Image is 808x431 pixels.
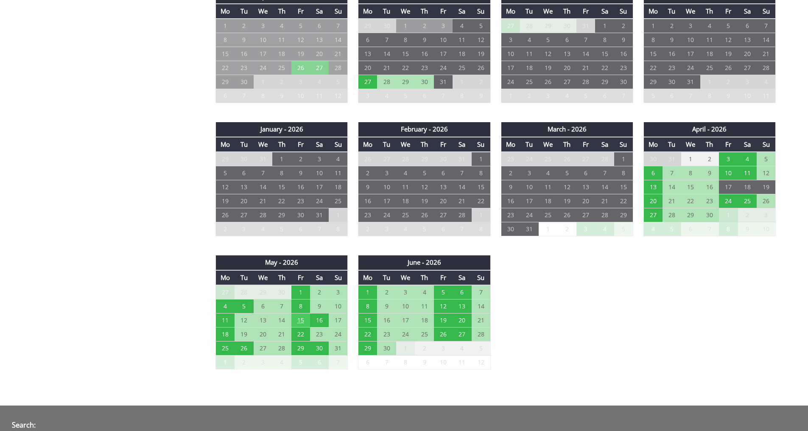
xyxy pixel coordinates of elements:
[681,152,700,166] td: 1
[757,89,775,103] td: 11
[377,47,396,61] td: 14
[757,137,775,152] th: Su
[216,166,235,180] td: 5
[235,89,253,103] td: 7
[719,89,738,103] td: 9
[719,166,738,180] td: 10
[377,180,396,194] td: 10
[272,166,291,180] td: 8
[681,75,700,89] td: 31
[738,89,757,103] td: 10
[434,47,453,61] td: 17
[576,61,595,75] td: 21
[396,137,415,152] th: We
[501,152,520,166] td: 23
[700,75,719,89] td: 1
[377,19,396,33] td: 30
[272,137,291,152] th: Th
[291,137,310,152] th: Fr
[216,33,235,47] td: 8
[235,166,253,180] td: 6
[272,89,291,103] td: 9
[595,61,614,75] td: 22
[235,33,253,47] td: 9
[415,137,433,152] th: Th
[216,122,348,137] th: January - 2026
[377,137,396,152] th: Tu
[310,33,329,47] td: 13
[472,19,490,33] td: 5
[396,19,415,33] td: 1
[539,47,557,61] td: 12
[434,166,453,180] td: 6
[235,19,253,33] td: 2
[539,61,557,75] td: 19
[643,75,662,89] td: 29
[576,89,595,103] td: 5
[539,33,557,47] td: 5
[643,19,662,33] td: 1
[358,33,377,47] td: 6
[377,89,396,103] td: 4
[453,152,471,166] td: 31
[738,75,757,89] td: 3
[216,137,235,152] th: Mo
[453,47,471,61] td: 18
[434,152,453,166] td: 30
[595,4,614,19] th: Sa
[396,180,415,194] td: 11
[614,33,633,47] td: 9
[453,180,471,194] td: 14
[520,180,539,194] td: 10
[738,166,757,180] td: 11
[291,47,310,61] td: 19
[520,166,539,180] td: 3
[700,89,719,103] td: 8
[216,89,235,103] td: 6
[358,166,377,180] td: 2
[216,75,235,89] td: 29
[377,166,396,180] td: 3
[681,33,700,47] td: 10
[415,75,433,89] td: 30
[329,89,347,103] td: 12
[358,89,377,103] td: 3
[595,137,614,152] th: Sa
[614,47,633,61] td: 16
[520,137,539,152] th: Tu
[595,33,614,47] td: 8
[235,61,253,75] td: 23
[310,137,329,152] th: Sa
[453,166,471,180] td: 7
[235,180,253,194] td: 13
[520,152,539,166] td: 24
[235,152,253,166] td: 30
[216,47,235,61] td: 15
[520,33,539,47] td: 4
[453,19,471,33] td: 4
[520,4,539,19] th: Tu
[216,152,235,166] td: 29
[663,137,681,152] th: Tu
[310,166,329,180] td: 10
[643,4,662,19] th: Mo
[757,152,775,166] td: 5
[576,4,595,19] th: Fr
[415,47,433,61] td: 16
[472,137,490,152] th: Su
[453,4,471,19] th: Sa
[663,75,681,89] td: 30
[539,166,557,180] td: 4
[557,19,576,33] td: 30
[415,33,433,47] td: 9
[576,19,595,33] td: 31
[557,4,576,19] th: Th
[272,33,291,47] td: 11
[396,33,415,47] td: 8
[310,152,329,166] td: 3
[501,180,520,194] td: 9
[415,180,433,194] td: 12
[614,137,633,152] th: Su
[310,180,329,194] td: 17
[472,180,490,194] td: 15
